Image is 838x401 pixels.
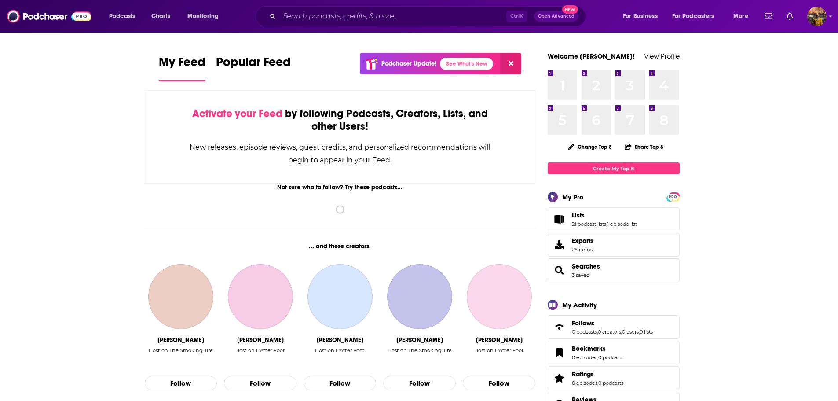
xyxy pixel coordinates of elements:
div: Host on The Smoking Tire [388,347,452,353]
span: Logged in as hratnayake [807,7,827,26]
span: Monitoring [187,10,219,22]
span: Exports [572,237,593,245]
button: Follow [304,376,376,391]
a: Searches [551,264,568,276]
span: Ctrl K [506,11,527,22]
a: 0 episodes [572,354,597,361]
a: 21 podcast lists [572,221,606,227]
span: My Feed [159,55,205,75]
span: Popular Feed [216,55,291,75]
a: 0 lists [640,329,653,335]
div: Host on L'After Foot [235,347,285,353]
span: Bookmarks [548,341,680,364]
span: PRO [668,194,678,200]
div: Host on L'After Foot [474,347,524,353]
button: open menu [181,9,230,23]
a: Chris Hayes [148,264,213,329]
button: open menu [617,9,669,23]
span: 26 items [572,246,593,253]
button: open menu [727,9,759,23]
button: Follow [463,376,535,391]
div: Host on The Smoking Tire [149,347,213,353]
span: Open Advanced [538,14,575,18]
button: open menu [103,9,146,23]
div: My Pro [562,193,584,201]
div: Not sure who to follow? Try these podcasts... [145,184,536,191]
a: PRO [668,193,678,200]
div: Search podcasts, credits, & more... [263,6,594,26]
img: User Profile [807,7,827,26]
span: Bookmarks [572,345,606,353]
a: Gilbert Brisbois [467,264,532,329]
a: Bookmarks [551,346,568,359]
a: 0 podcasts [598,380,623,386]
span: Ratings [548,366,680,390]
span: New [562,5,578,14]
a: Searches [572,262,600,270]
span: Follows [572,319,594,327]
a: Welcome [PERSON_NAME]! [548,52,635,60]
a: 0 creators [598,329,621,335]
a: 0 episodes [572,380,597,386]
div: Host on The Smoking Tire [388,347,452,366]
div: Chris Hayes [157,336,204,344]
span: Activate your Feed [192,107,282,120]
a: See What's New [440,58,493,70]
a: Popular Feed [216,55,291,81]
span: For Podcasters [672,10,714,22]
button: Show profile menu [807,7,827,26]
div: Host on L'After Foot [315,347,365,353]
span: Lists [548,207,680,231]
a: Exports [548,233,680,257]
span: Podcasts [109,10,135,22]
a: 0 users [622,329,639,335]
span: , [597,329,598,335]
a: 0 podcasts [572,329,597,335]
p: Podchaser Update! [381,60,436,67]
a: Jerome Rothen [228,264,293,329]
a: 3 saved [572,272,589,278]
a: Ratings [572,370,623,378]
div: Host on L'After Foot [474,347,524,366]
button: open menu [666,9,727,23]
a: Daniel Riolo [307,264,373,329]
a: Create My Top 8 [548,162,680,174]
button: Follow [145,376,217,391]
button: Follow [224,376,296,391]
div: Matt Farah [396,336,443,344]
div: New releases, episode reviews, guest credits, and personalized recommendations will begin to appe... [189,141,491,166]
span: Ratings [572,370,594,378]
a: 1 episode list [607,221,637,227]
div: Daniel Riolo [317,336,363,344]
a: Show notifications dropdown [761,9,776,24]
button: Open AdvancedNew [534,11,578,22]
a: Follows [551,321,568,333]
div: ... and these creators. [145,243,536,250]
a: 0 podcasts [598,354,623,361]
a: My Feed [159,55,205,81]
span: Charts [151,10,170,22]
a: Follows [572,319,653,327]
a: Bookmarks [572,345,623,353]
a: Lists [572,211,637,219]
div: Host on L'After Foot [315,347,365,366]
a: Matt Farah [387,264,452,329]
div: Gilbert Brisbois [476,336,523,344]
a: Ratings [551,372,568,384]
div: Jerome Rothen [237,336,284,344]
a: View Profile [644,52,680,60]
span: Lists [572,211,585,219]
div: Host on L'After Foot [235,347,285,366]
span: More [733,10,748,22]
div: Host on The Smoking Tire [149,347,213,366]
img: Podchaser - Follow, Share and Rate Podcasts [7,8,91,25]
span: For Business [623,10,658,22]
a: Charts [146,9,176,23]
div: My Activity [562,301,597,309]
span: Follows [548,315,680,339]
span: Searches [548,258,680,282]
